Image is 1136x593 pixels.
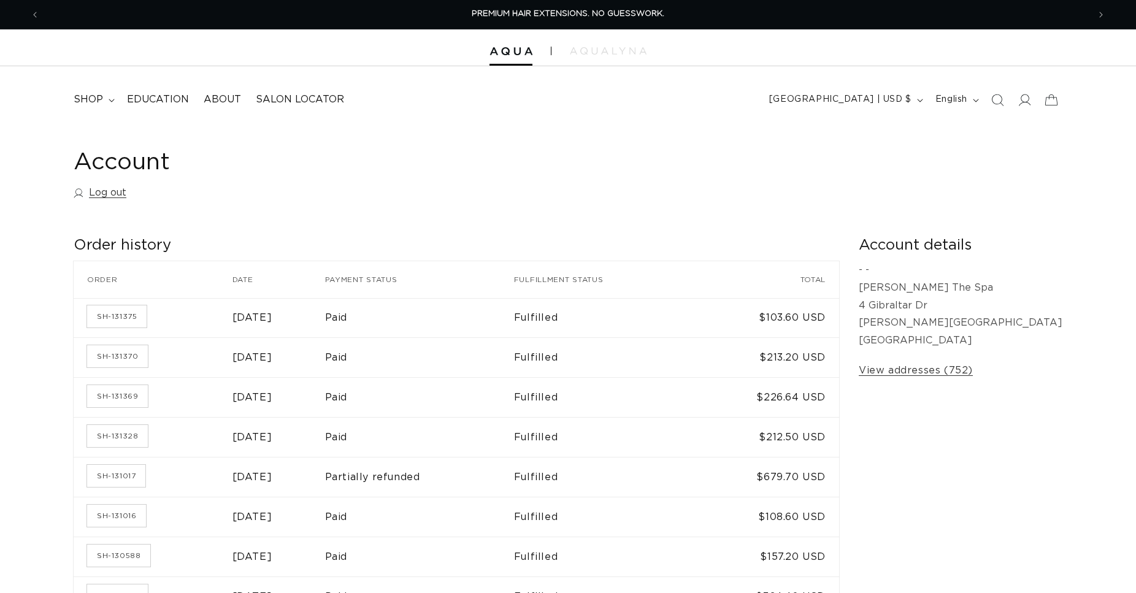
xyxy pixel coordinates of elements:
[514,337,693,377] td: Fulfilled
[514,417,693,457] td: Fulfilled
[693,497,839,537] td: $108.60 USD
[232,552,272,562] time: [DATE]
[74,184,126,202] a: Log out
[769,93,911,106] span: [GEOGRAPHIC_DATA] | USD $
[514,298,693,338] td: Fulfilled
[232,313,272,323] time: [DATE]
[325,457,514,497] td: Partially refunded
[232,472,272,482] time: [DATE]
[325,537,514,576] td: Paid
[693,417,839,457] td: $212.50 USD
[21,3,48,26] button: Previous announcement
[232,432,272,442] time: [DATE]
[74,261,232,298] th: Order
[232,512,272,522] time: [DATE]
[762,88,928,112] button: [GEOGRAPHIC_DATA] | USD $
[693,457,839,497] td: $679.70 USD
[74,148,1062,178] h1: Account
[514,497,693,537] td: Fulfilled
[514,457,693,497] td: Fulfilled
[325,298,514,338] td: Paid
[325,377,514,417] td: Paid
[928,88,984,112] button: English
[87,305,147,327] a: Order number SH-131375
[472,10,664,18] span: PREMIUM HAIR EXTENSIONS. NO GUESSWORK.
[232,261,325,298] th: Date
[984,86,1011,113] summary: Search
[66,86,120,113] summary: shop
[325,417,514,457] td: Paid
[859,362,973,380] a: View addresses (752)
[74,236,839,255] h2: Order history
[325,261,514,298] th: Payment status
[693,537,839,576] td: $157.20 USD
[204,93,241,106] span: About
[87,425,148,447] a: Order number SH-131328
[87,545,150,567] a: Order number SH-130588
[87,505,146,527] a: Order number SH-131016
[232,353,272,362] time: [DATE]
[127,93,189,106] span: Education
[514,537,693,576] td: Fulfilled
[325,497,514,537] td: Paid
[693,377,839,417] td: $226.64 USD
[693,337,839,377] td: $213.20 USD
[693,261,839,298] th: Total
[514,377,693,417] td: Fulfilled
[87,465,145,487] a: Order number SH-131017
[859,261,1062,350] p: - - [PERSON_NAME] The Spa 4 Gibraltar Dr [PERSON_NAME][GEOGRAPHIC_DATA] [GEOGRAPHIC_DATA]
[489,47,532,56] img: Aqua Hair Extensions
[1088,3,1115,26] button: Next announcement
[248,86,351,113] a: Salon Locator
[232,392,272,402] time: [DATE]
[196,86,248,113] a: About
[693,298,839,338] td: $103.60 USD
[570,47,647,55] img: aqualyna.com
[514,261,693,298] th: Fulfillment status
[87,385,148,407] a: Order number SH-131369
[935,93,967,106] span: English
[859,236,1062,255] h2: Account details
[325,337,514,377] td: Paid
[74,93,103,106] span: shop
[120,86,196,113] a: Education
[87,345,148,367] a: Order number SH-131370
[256,93,344,106] span: Salon Locator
